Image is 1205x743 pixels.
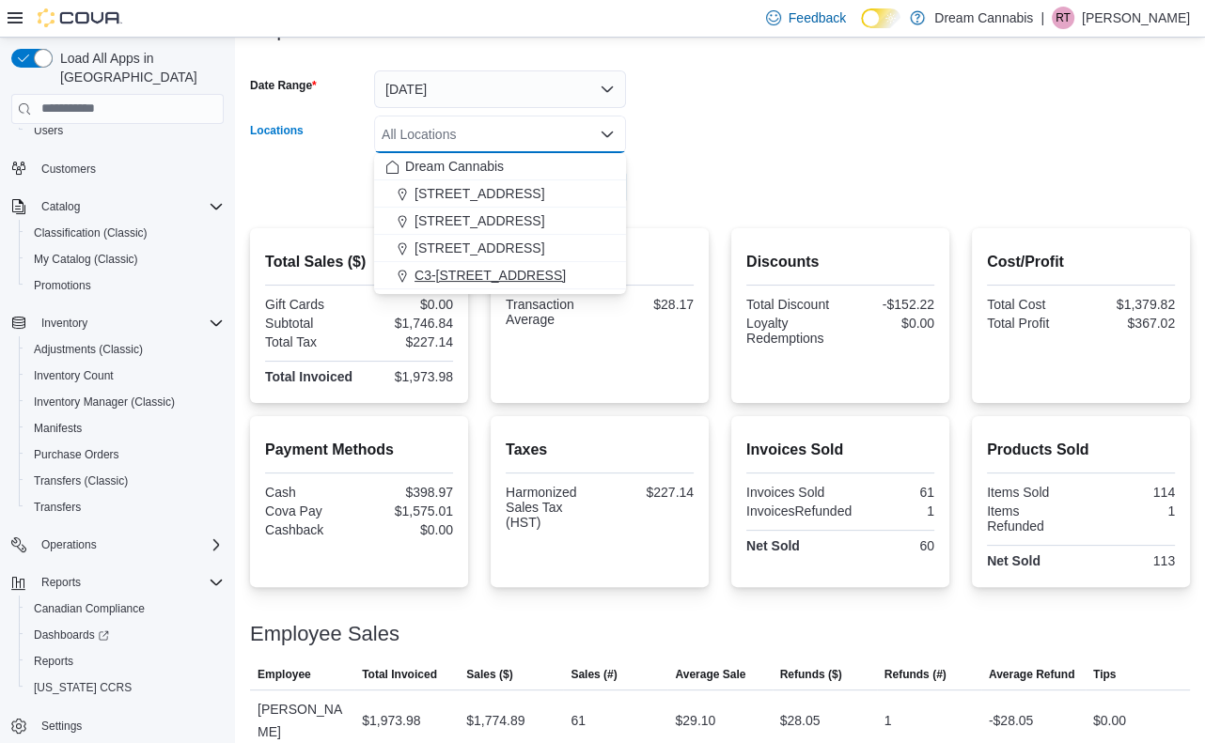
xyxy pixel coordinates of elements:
[362,667,437,682] span: Total Invoiced
[34,680,132,695] span: [US_STATE] CCRS
[19,363,231,389] button: Inventory Count
[41,162,96,177] span: Customers
[746,439,934,461] h2: Invoices Sold
[987,485,1077,500] div: Items Sold
[1085,297,1175,312] div: $1,379.82
[250,78,317,93] label: Date Range
[34,534,224,556] span: Operations
[844,316,934,331] div: $0.00
[34,601,145,616] span: Canadian Compliance
[41,575,81,590] span: Reports
[19,220,231,246] button: Classification (Classic)
[1041,7,1044,29] p: |
[26,470,224,492] span: Transfers (Classic)
[26,676,224,699] span: Washington CCRS
[506,485,596,530] div: Harmonized Sales Tax (HST)
[989,667,1075,682] span: Average Refund
[34,395,175,410] span: Inventory Manager (Classic)
[363,522,453,537] div: $0.00
[26,274,224,297] span: Promotions
[265,439,453,461] h2: Payment Methods
[466,709,524,732] div: $1,774.89
[363,316,453,331] div: $1,746.84
[34,158,103,180] a: Customers
[884,667,947,682] span: Refunds (#)
[987,297,1077,312] div: Total Cost
[34,195,224,218] span: Catalog
[26,119,70,142] a: Users
[415,184,544,203] span: [STREET_ADDRESS]
[989,709,1033,732] div: -$28.05
[34,342,143,357] span: Adjustments (Classic)
[26,443,224,466] span: Purchase Orders
[26,443,127,466] a: Purchase Orders
[415,211,544,230] span: [STREET_ADDRESS]
[19,596,231,622] button: Canadian Compliance
[746,485,837,500] div: Invoices Sold
[265,503,355,519] div: Cova Pay
[34,278,91,293] span: Promotions
[19,415,231,441] button: Manifests
[4,155,231,182] button: Customers
[844,538,934,553] div: 60
[363,369,453,384] div: $1,973.98
[34,312,95,334] button: Inventory
[4,712,231,739] button: Settings
[466,667,512,682] span: Sales ($)
[26,470,135,492] a: Transfers (Classic)
[26,338,150,361] a: Adjustments (Classic)
[1085,503,1175,519] div: 1
[26,597,152,620] a: Canadian Compliance
[258,667,311,682] span: Employee
[789,8,846,27] span: Feedback
[1052,7,1074,29] div: Robert Taylor
[506,439,694,461] h2: Taxes
[844,297,934,312] div: -$152.22
[26,391,182,413] a: Inventory Manager (Classic)
[746,538,800,553] strong: Net Sold
[571,667,617,682] span: Sales (#)
[26,650,224,673] span: Reports
[1056,7,1071,29] span: RT
[363,503,453,519] div: $1,575.01
[265,297,355,312] div: Gift Cards
[4,569,231,596] button: Reports
[675,709,715,732] div: $29.10
[780,709,821,732] div: $28.05
[19,468,231,494] button: Transfers (Classic)
[363,297,453,312] div: $0.00
[362,709,420,732] div: $1,973.98
[41,537,97,552] span: Operations
[1082,7,1190,29] p: [PERSON_NAME]
[675,667,745,682] span: Average Sale
[26,496,88,519] a: Transfers
[53,49,224,86] span: Load All Apps in [GEOGRAPHIC_DATA]
[26,222,224,244] span: Classification (Classic)
[34,571,224,594] span: Reports
[26,364,224,387] span: Inventory Count
[19,622,231,648] a: Dashboards
[1085,485,1175,500] div: 114
[4,193,231,220] button: Catalog
[26,364,121,387] a: Inventory Count
[4,310,231,336] button: Inventory
[987,439,1175,461] h2: Products Sold
[34,714,224,737] span: Settings
[374,208,626,235] button: [STREET_ADDRESS]
[884,709,892,732] div: 1
[265,522,355,537] div: Cashback
[780,667,842,682] span: Refunds ($)
[1093,667,1116,682] span: Tips
[987,553,1041,568] strong: Net Sold
[374,235,626,262] button: [STREET_ADDRESS]
[374,262,626,289] button: C3-[STREET_ADDRESS]
[34,447,119,462] span: Purchase Orders
[861,8,900,28] input: Dark Mode
[363,334,453,349] div: $227.14
[34,571,88,594] button: Reports
[34,252,138,267] span: My Catalog (Classic)
[600,127,615,142] button: Close list of options
[26,496,224,519] span: Transfers
[405,157,504,176] span: Dream Cannabis
[34,627,109,642] span: Dashboards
